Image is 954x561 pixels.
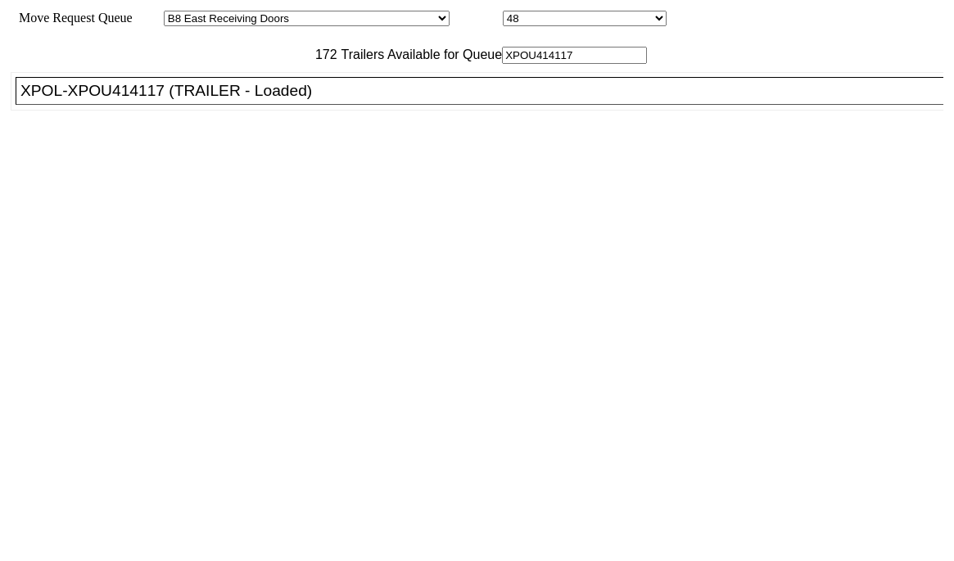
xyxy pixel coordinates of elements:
span: Location [453,11,500,25]
span: 172 [307,48,337,61]
input: Filter Available Trailers [502,47,647,64]
span: Move Request Queue [11,11,133,25]
span: Trailers Available for Queue [337,48,503,61]
div: XPOL-XPOU414117 (TRAILER - Loaded) [20,82,953,100]
span: Area [135,11,161,25]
